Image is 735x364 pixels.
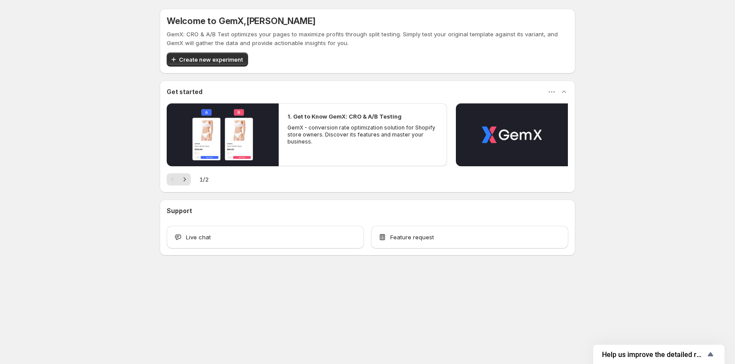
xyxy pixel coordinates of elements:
p: GemX - conversion rate optimization solution for Shopify store owners. Discover its features and ... [287,124,438,145]
button: Create new experiment [167,52,248,66]
h5: Welcome to GemX [167,16,315,26]
button: Next [178,173,191,185]
h3: Support [167,206,192,215]
span: 1 / 2 [199,175,209,184]
nav: Pagination [167,173,191,185]
h2: 1. Get to Know GemX: CRO & A/B Testing [287,112,402,121]
span: Live chat [186,233,211,241]
p: GemX: CRO & A/B Test optimizes your pages to maximize profits through split testing. Simply test ... [167,30,568,47]
span: Help us improve the detailed report for A/B campaigns [602,350,705,359]
span: , [PERSON_NAME] [244,16,315,26]
button: Play video [456,103,568,166]
span: Create new experiment [179,55,243,64]
h3: Get started [167,87,203,96]
button: Play video [167,103,279,166]
button: Show survey - Help us improve the detailed report for A/B campaigns [602,349,716,360]
span: Feature request [390,233,434,241]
